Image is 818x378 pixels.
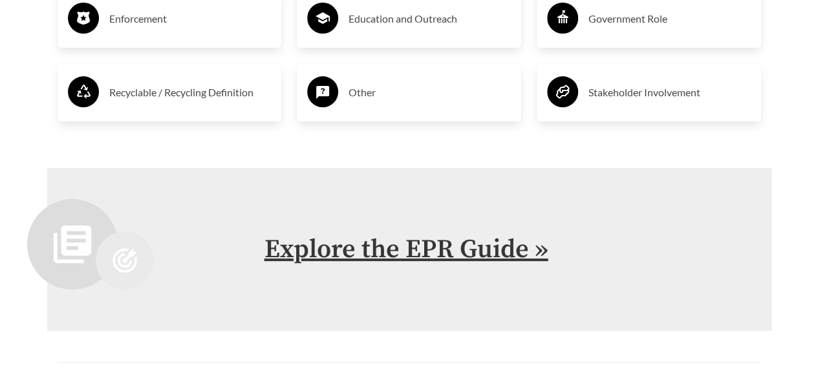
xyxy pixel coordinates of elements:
[264,233,548,266] a: Explore the EPR Guide »
[109,82,272,103] h3: Recyclable / Recycling Definition
[349,82,511,103] h3: Other
[588,8,751,29] h3: Government Role
[109,8,272,29] h3: Enforcement
[349,8,511,29] h3: Education and Outreach
[588,82,751,103] h3: Stakeholder Involvement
